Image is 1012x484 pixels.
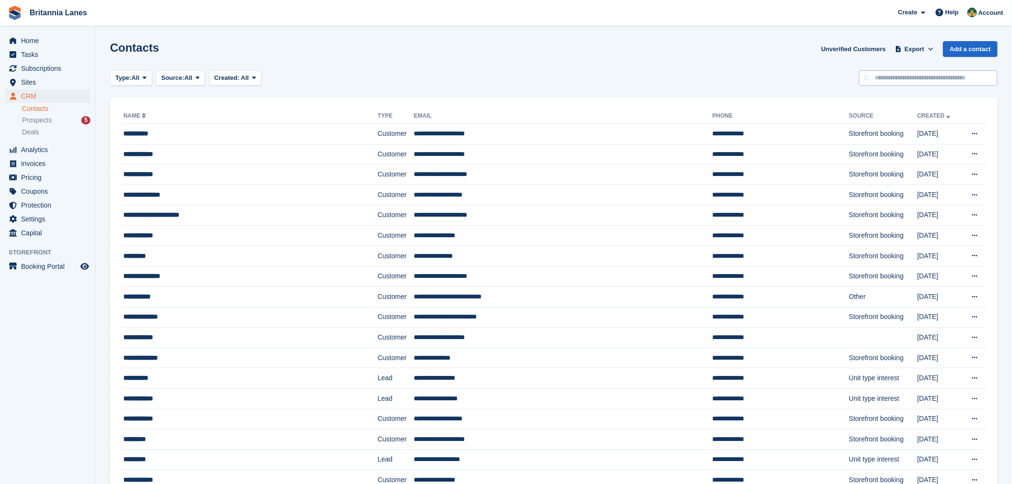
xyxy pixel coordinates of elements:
td: Storefront booking [849,124,917,144]
span: Export [905,44,924,54]
a: menu [5,157,90,170]
span: Settings [21,212,78,226]
td: [DATE] [917,307,961,328]
img: stora-icon-8386f47178a22dfd0bd8f6a31ec36ba5ce8667c1dd55bd0f319d3a0aa187defe.svg [8,6,22,20]
a: Britannia Lanes [26,5,91,21]
th: Phone [713,109,849,124]
td: Storefront booking [849,409,917,429]
td: Lead [378,368,414,389]
a: Unverified Customers [817,41,890,57]
span: Create [898,8,917,17]
td: [DATE] [917,124,961,144]
td: Customer [378,165,414,185]
td: Storefront booking [849,165,917,185]
a: menu [5,143,90,156]
a: Prospects 5 [22,115,90,125]
button: Created: All [209,70,262,86]
span: Invoices [21,157,78,170]
a: menu [5,48,90,61]
td: [DATE] [917,266,961,287]
a: Add a contact [943,41,998,57]
span: All [132,73,140,83]
td: [DATE] [917,165,961,185]
td: Customer [378,328,414,348]
th: Email [414,109,713,124]
span: Prospects [22,116,52,125]
span: All [185,73,193,83]
td: [DATE] [917,388,961,409]
td: Unit type interest [849,450,917,470]
td: Customer [378,226,414,246]
span: CRM [21,89,78,103]
th: Source [849,109,917,124]
span: Home [21,34,78,47]
td: Storefront booking [849,144,917,165]
td: Customer [378,124,414,144]
span: Tasks [21,48,78,61]
td: Storefront booking [849,307,917,328]
span: Help [946,8,959,17]
span: Source: [161,73,184,83]
span: Type: [115,73,132,83]
td: [DATE] [917,429,961,450]
td: [DATE] [917,226,961,246]
a: menu [5,62,90,75]
td: [DATE] [917,328,961,348]
td: Storefront booking [849,266,917,287]
span: Sites [21,76,78,89]
a: menu [5,171,90,184]
span: All [241,74,249,81]
td: Storefront booking [849,185,917,205]
td: Customer [378,429,414,450]
a: menu [5,76,90,89]
td: [DATE] [917,368,961,389]
span: Deals [22,128,39,137]
a: menu [5,212,90,226]
a: Preview store [79,261,90,272]
td: [DATE] [917,450,961,470]
td: Unit type interest [849,368,917,389]
td: Customer [378,409,414,429]
button: Export [893,41,935,57]
td: [DATE] [917,286,961,307]
span: Created: [214,74,240,81]
span: Booking Portal [21,260,78,273]
span: Capital [21,226,78,240]
div: 5 [81,116,90,124]
td: Unit type interest [849,388,917,409]
a: menu [5,226,90,240]
td: Storefront booking [849,429,917,450]
td: Storefront booking [849,226,917,246]
img: Nathan Kellow [968,8,977,17]
td: Storefront booking [849,348,917,368]
a: Created [917,112,952,119]
a: menu [5,198,90,212]
a: menu [5,185,90,198]
button: Type: All [110,70,152,86]
span: Protection [21,198,78,212]
td: Lead [378,450,414,470]
td: [DATE] [917,185,961,205]
span: Pricing [21,171,78,184]
span: Account [979,8,1003,18]
a: menu [5,260,90,273]
a: Name [123,112,148,119]
td: Customer [378,307,414,328]
td: [DATE] [917,246,961,266]
td: Other [849,286,917,307]
span: Storefront [9,248,95,257]
td: Storefront booking [849,246,917,266]
td: [DATE] [917,409,961,429]
a: menu [5,89,90,103]
a: Deals [22,127,90,137]
td: Customer [378,205,414,226]
td: Lead [378,388,414,409]
td: Customer [378,144,414,165]
td: [DATE] [917,348,961,368]
td: [DATE] [917,205,961,226]
span: Coupons [21,185,78,198]
button: Source: All [156,70,205,86]
td: Storefront booking [849,205,917,226]
td: Customer [378,266,414,287]
td: Customer [378,185,414,205]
